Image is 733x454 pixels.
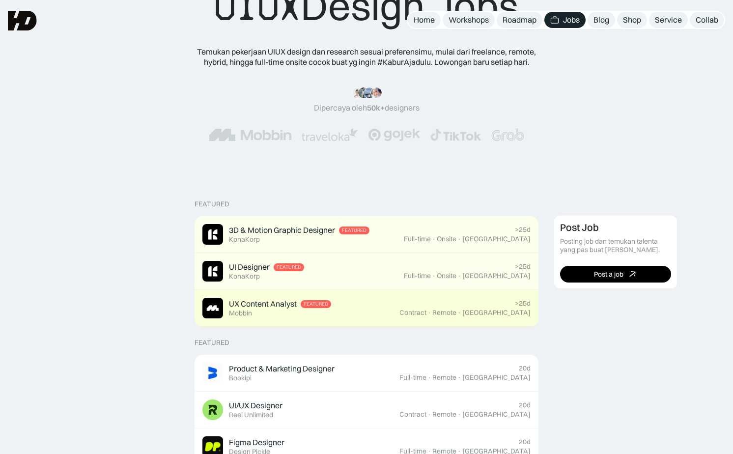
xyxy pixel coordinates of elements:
[563,15,580,25] div: Jobs
[229,299,297,309] div: UX Content Analyst
[304,301,328,307] div: Featured
[462,373,531,382] div: [GEOGRAPHIC_DATA]
[437,272,456,280] div: Onsite
[229,262,270,272] div: UI Designer
[432,272,436,280] div: ·
[195,200,229,208] div: Featured
[195,392,538,428] a: Job ImageUI/UX DesignerReel Unlimited20dContract·Remote·[GEOGRAPHIC_DATA]
[515,262,531,271] div: >25d
[560,237,671,254] div: Posting job dan temukan talenta yang pas buat [PERSON_NAME].
[314,103,420,113] div: Dipercaya oleh designers
[202,224,223,245] img: Job Image
[560,222,599,233] div: Post Job
[399,410,426,419] div: Contract
[229,272,260,281] div: KonaKorp
[399,309,426,317] div: Contract
[690,12,724,28] a: Collab
[432,309,456,317] div: Remote
[202,298,223,318] img: Job Image
[617,12,647,28] a: Shop
[457,309,461,317] div: ·
[404,235,431,243] div: Full-time
[195,339,229,347] div: Featured
[449,15,489,25] div: Workshops
[655,15,682,25] div: Service
[443,12,495,28] a: Workshops
[408,12,441,28] a: Home
[519,401,531,409] div: 20d
[229,235,260,244] div: KonaKorp
[404,272,431,280] div: Full-time
[342,227,366,233] div: Featured
[229,309,252,317] div: Mobbin
[462,235,531,243] div: [GEOGRAPHIC_DATA]
[229,225,335,235] div: 3D & Motion Graphic Designer
[432,410,456,419] div: Remote
[437,235,456,243] div: Onsite
[202,399,223,420] img: Job Image
[560,266,671,283] a: Post a job
[515,299,531,308] div: >25d
[432,235,436,243] div: ·
[229,374,252,382] div: Bookipi
[195,355,538,392] a: Job ImageProduct & Marketing DesignerBookipi20dFull-time·Remote·[GEOGRAPHIC_DATA]
[519,438,531,446] div: 20d
[457,410,461,419] div: ·
[399,373,426,382] div: Full-time
[195,216,538,253] a: Job Image3D & Motion Graphic DesignerFeaturedKonaKorp>25dFull-time·Onsite·[GEOGRAPHIC_DATA]
[190,47,543,67] div: Temukan pekerjaan UIUX design dan research sesuai preferensimu, mulai dari freelance, remote, hyb...
[457,235,461,243] div: ·
[623,15,641,25] div: Shop
[503,15,536,25] div: Roadmap
[229,437,284,448] div: Figma Designer
[457,272,461,280] div: ·
[427,309,431,317] div: ·
[229,364,335,374] div: Product & Marketing Designer
[427,410,431,419] div: ·
[414,15,435,25] div: Home
[427,373,431,382] div: ·
[457,373,461,382] div: ·
[367,103,385,113] span: 50k+
[277,264,301,270] div: Featured
[593,15,609,25] div: Blog
[229,400,282,411] div: UI/UX Designer
[195,290,538,327] a: Job ImageUX Content AnalystFeaturedMobbin>25dContract·Remote·[GEOGRAPHIC_DATA]
[432,373,456,382] div: Remote
[649,12,688,28] a: Service
[229,411,273,419] div: Reel Unlimited
[202,261,223,282] img: Job Image
[497,12,542,28] a: Roadmap
[515,226,531,234] div: >25d
[588,12,615,28] a: Blog
[696,15,718,25] div: Collab
[519,364,531,372] div: 20d
[594,270,623,279] div: Post a job
[202,363,223,383] img: Job Image
[195,253,538,290] a: Job ImageUI DesignerFeaturedKonaKorp>25dFull-time·Onsite·[GEOGRAPHIC_DATA]
[462,272,531,280] div: [GEOGRAPHIC_DATA]
[462,309,531,317] div: [GEOGRAPHIC_DATA]
[544,12,586,28] a: Jobs
[462,410,531,419] div: [GEOGRAPHIC_DATA]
